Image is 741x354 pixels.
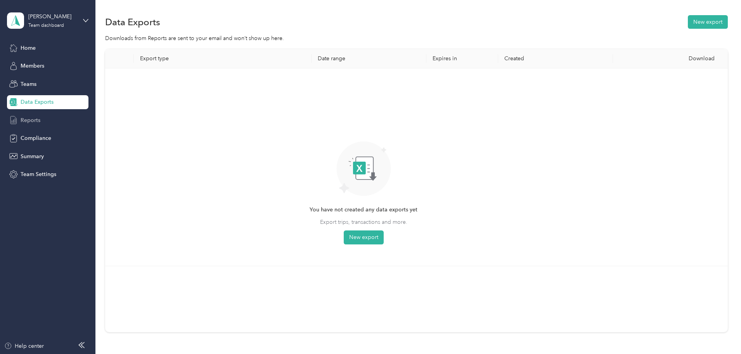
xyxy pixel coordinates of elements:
[21,62,44,70] span: Members
[21,170,56,178] span: Team Settings
[28,23,64,28] div: Team dashboard
[21,152,44,160] span: Summary
[21,116,40,124] span: Reports
[312,49,426,68] th: Date range
[619,55,722,62] div: Download
[21,80,36,88] span: Teams
[698,310,741,354] iframe: Everlance-gr Chat Button Frame
[310,206,417,214] span: You have not created any data exports yet
[21,44,36,52] span: Home
[688,15,728,29] button: New export
[105,34,728,42] div: Downloads from Reports are sent to your email and won’t show up here.
[4,342,44,350] button: Help center
[498,49,613,68] th: Created
[21,134,51,142] span: Compliance
[21,98,54,106] span: Data Exports
[344,230,384,244] button: New export
[426,49,498,68] th: Expires in
[320,218,407,226] span: Export trips, transactions and more.
[105,18,160,26] h1: Data Exports
[28,12,77,21] div: [PERSON_NAME]
[134,49,312,68] th: Export type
